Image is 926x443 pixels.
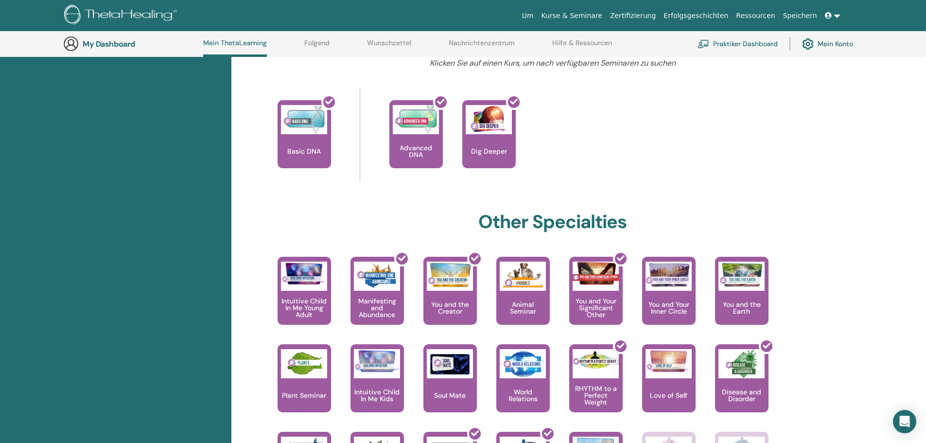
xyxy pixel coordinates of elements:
a: Animal Seminar Animal Seminar [496,257,550,344]
img: You and the Earth [718,262,765,288]
a: Intuitive Child In Me Kids Intuitive Child In Me Kids [350,344,404,432]
img: You and the Creator [427,262,473,288]
a: You and Your Significant Other You and Your Significant Other [569,257,623,344]
a: World Relations World Relations [496,344,550,432]
img: logo.png [64,5,180,27]
p: Animal Seminar [496,301,550,315]
a: Wunschzettel [367,39,411,54]
a: Disease and Disorder Disease and Disorder [715,344,769,432]
a: Folgend [304,39,330,54]
p: Dig Deeper [467,148,511,155]
a: Mein Konto [802,33,853,54]
p: Klicken Sie auf einen Kurs, um nach verfügbaren Seminaren zu suchen [320,57,785,69]
a: Kurse & Seminare [538,7,606,25]
a: Intuitive Child In Me Young Adult Intuitive Child In Me Young Adult [278,257,331,344]
a: Hilfe & Ressourcen [552,39,612,54]
a: Soul Mate Soul Mate [423,344,477,432]
a: Zertifizierung [606,7,660,25]
img: Animal Seminar [500,262,546,291]
p: You and the Earth [715,301,769,315]
p: Intuitive Child In Me Young Adult [278,298,331,318]
img: Soul Mate [427,349,473,378]
img: You and Your Inner Circle [646,262,692,288]
h3: My Dashboard [83,39,180,49]
img: Manifesting and Abundance [354,262,400,291]
a: You and the Earth You and the Earth [715,257,769,344]
p: Love of Self [646,392,691,399]
a: Love of Self Love of Self [642,344,696,432]
h2: Other Specialties [478,211,627,233]
img: World Relations [500,349,546,378]
a: Dig Deeper Dig Deeper [462,100,516,188]
a: Ressourcen [732,7,779,25]
img: Intuitive Child In Me Young Adult [281,262,327,285]
a: Praktiker Dashboard [698,33,778,54]
a: Erfolgsgeschichten [660,7,732,25]
p: Advanced DNA [389,144,443,158]
img: You and Your Significant Other [573,262,619,285]
img: Basic DNA [281,105,327,134]
a: Plant Seminar Plant Seminar [278,344,331,432]
a: Manifesting and Abundance Manifesting and Abundance [350,257,404,344]
img: generic-user-icon.jpg [63,36,79,52]
img: Disease and Disorder [718,349,765,378]
p: Manifesting and Abundance [350,298,404,318]
img: Plant Seminar [281,349,327,378]
p: You and the Creator [423,301,477,315]
img: cog.svg [802,35,814,52]
a: RHYTHM to a Perfect Weight RHYTHM to a Perfect Weight [569,344,623,432]
p: Plant Seminar [278,392,330,399]
img: Advanced DNA [393,105,439,134]
p: RHYTHM to a Perfect Weight [569,385,623,406]
a: Speichern [779,7,821,25]
p: World Relations [496,389,550,402]
img: Intuitive Child In Me Kids [354,349,400,373]
a: Nachrichtenzentrum [449,39,515,54]
a: Basic DNA Basic DNA [278,100,331,188]
a: Um [518,7,538,25]
a: You and Your Inner Circle You and Your Inner Circle [642,257,696,344]
a: Mein ThetaLearning [203,39,267,57]
div: Open Intercom Messenger [893,410,916,433]
p: Disease and Disorder [715,389,769,402]
img: chalkboard-teacher.svg [698,39,709,48]
a: Advanced DNA Advanced DNA [389,100,443,188]
p: Intuitive Child In Me Kids [350,389,404,402]
img: Dig Deeper [466,105,512,134]
p: Soul Mate [430,392,470,399]
img: RHYTHM to a Perfect Weight [573,349,619,372]
a: You and the Creator You and the Creator [423,257,477,344]
p: You and Your Inner Circle [642,301,696,315]
p: You and Your Significant Other [569,298,623,318]
img: Love of Self [646,349,692,373]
